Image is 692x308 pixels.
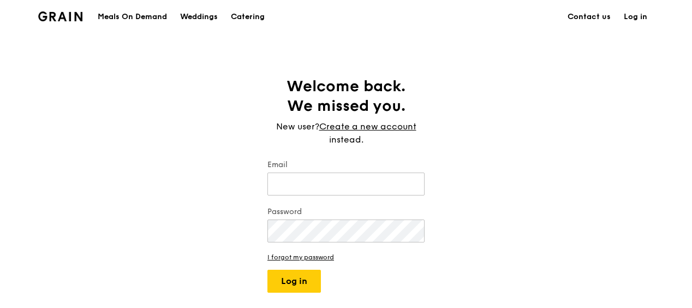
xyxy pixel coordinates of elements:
[319,120,416,133] a: Create a new account
[98,1,167,33] div: Meals On Demand
[267,270,321,293] button: Log in
[561,1,617,33] a: Contact us
[329,134,363,145] span: instead.
[224,1,271,33] a: Catering
[267,253,425,261] a: I forgot my password
[174,1,224,33] a: Weddings
[267,76,425,116] h1: Welcome back. We missed you.
[180,1,218,33] div: Weddings
[267,206,425,217] label: Password
[617,1,654,33] a: Log in
[38,11,82,21] img: Grain
[267,159,425,170] label: Email
[276,121,319,132] span: New user?
[231,1,265,33] div: Catering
